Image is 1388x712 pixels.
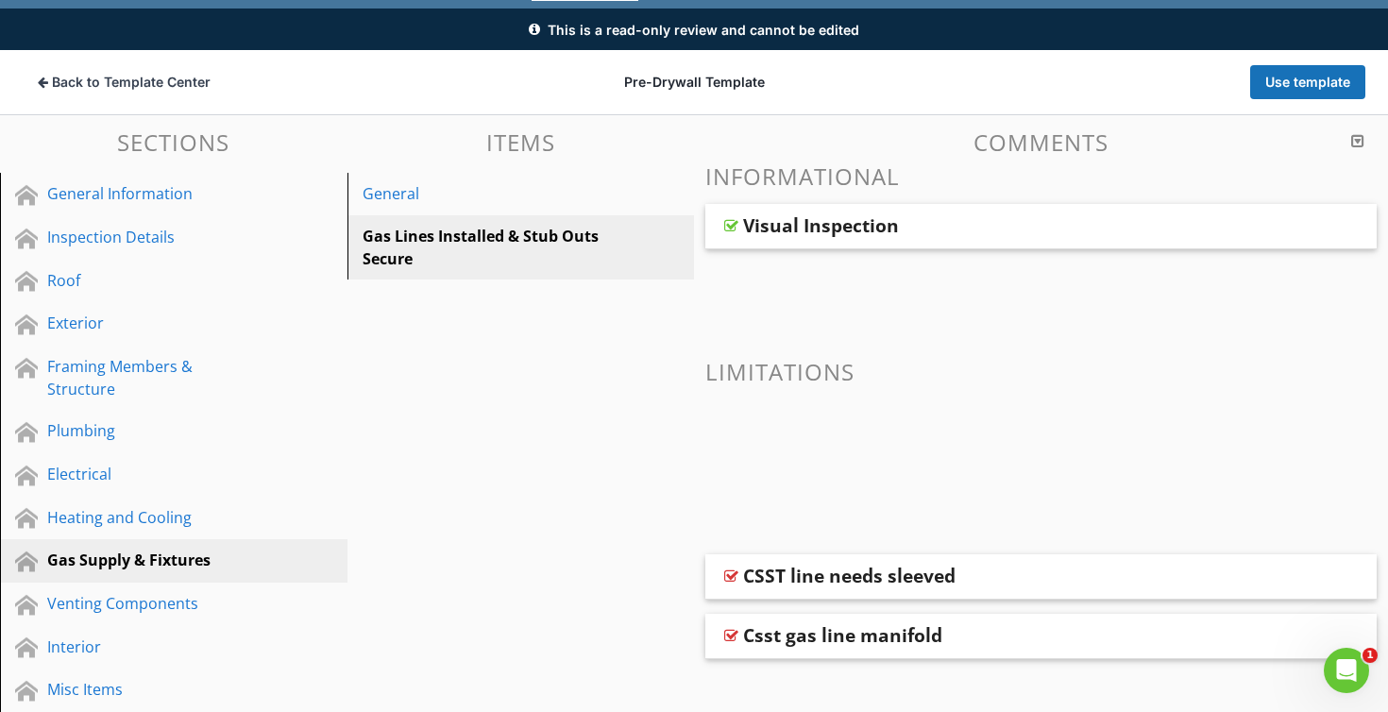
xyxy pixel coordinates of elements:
[705,163,1377,189] h3: Informational
[705,359,1377,384] h3: Limitations
[47,592,258,615] div: Venting Components
[47,269,258,292] div: Roof
[47,636,258,658] div: Interior
[47,678,258,701] div: Misc Items
[47,355,258,400] div: Framing Members & Structure
[47,506,258,529] div: Heating and Cooling
[470,73,918,92] div: Pre-Drywall Template
[347,129,695,155] h3: Items
[1363,648,1378,663] span: 1
[47,419,258,442] div: Plumbing
[47,312,258,334] div: Exterior
[47,226,258,248] div: Inspection Details
[363,225,615,270] div: Gas Lines Installed & Stub Outs Secure
[705,129,1377,155] h3: Comments
[743,214,899,237] div: Visual Inspection
[23,65,226,99] button: Back to Template Center
[743,624,942,647] div: Csst gas line manifold
[1324,648,1369,693] iframe: Intercom live chat
[47,549,258,571] div: Gas Supply & Fixtures
[363,182,615,205] div: General
[743,565,956,587] div: CSST line needs sleeved
[1250,65,1365,99] button: Use template
[47,182,258,205] div: General Information
[47,463,258,485] div: Electrical
[52,73,211,92] span: Back to Template Center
